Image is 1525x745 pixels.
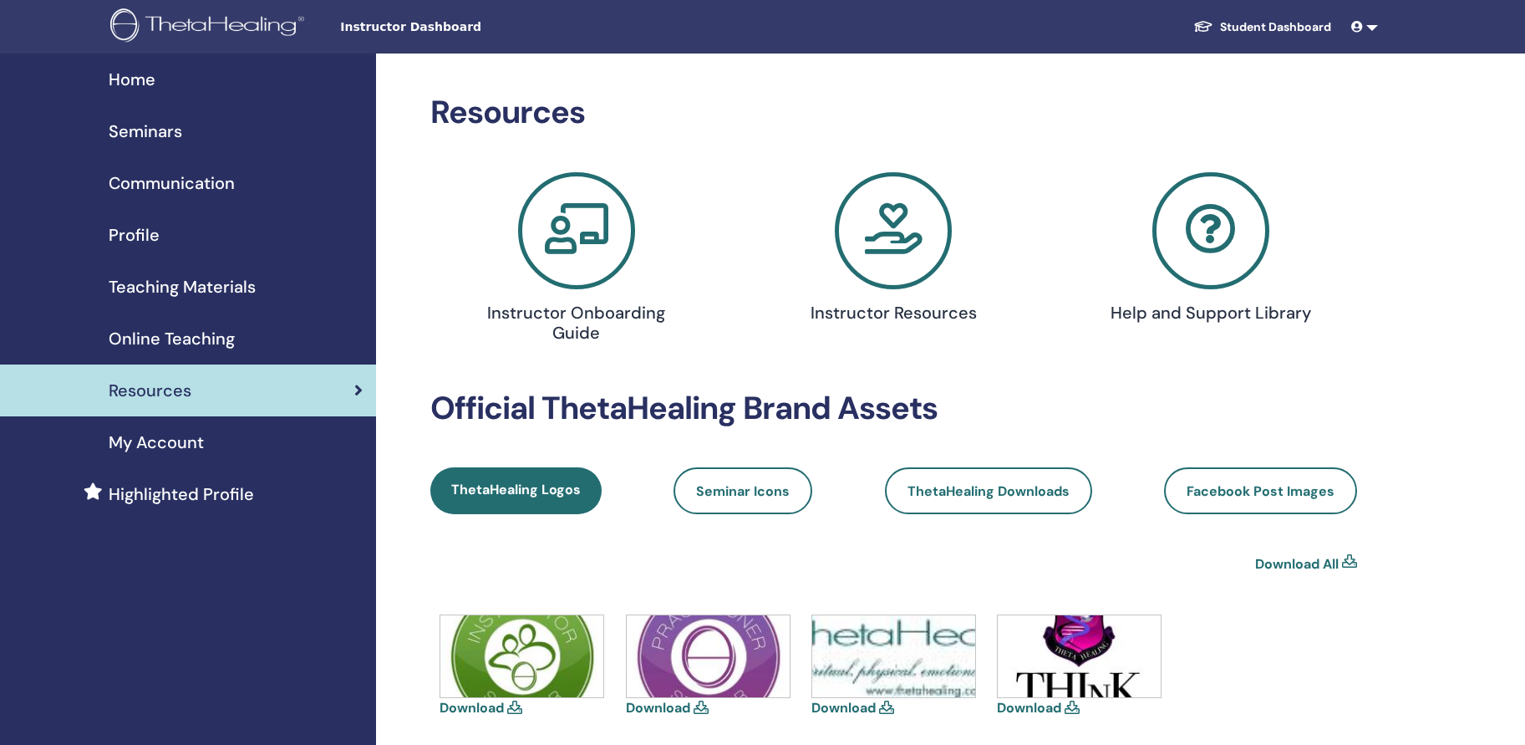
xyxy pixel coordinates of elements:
span: Teaching Materials [109,274,256,299]
a: Seminar Icons [674,467,812,514]
span: ThetaHealing Downloads [907,482,1070,500]
a: Download [811,699,876,717]
img: think-shield.jpg [998,615,1161,697]
h2: Official ThetaHealing Brand Assets [430,390,1357,428]
h4: Instructor Resources [790,303,998,323]
img: icons-practitioner.jpg [627,615,790,697]
img: thetahealing-logo-a-copy.jpg [812,615,975,697]
a: Download [440,699,504,717]
h4: Help and Support Library [1107,303,1315,323]
a: ThetaHealing Logos [430,467,602,514]
span: ThetaHealing Logos [451,481,581,498]
span: My Account [109,430,204,455]
a: Instructor Resources [745,172,1043,329]
h2: Resources [430,94,1357,132]
a: Download [626,699,690,717]
span: Highlighted Profile [109,482,254,507]
a: Download All [1255,554,1339,574]
a: Download [997,699,1061,717]
span: Online Teaching [109,326,235,351]
a: Instructor Onboarding Guide [428,172,725,350]
span: Instructor Dashboard [340,18,591,36]
a: Help and Support Library [1062,172,1360,329]
a: ThetaHealing Downloads [885,467,1092,514]
span: Seminar Icons [696,482,790,500]
span: Home [109,67,155,92]
span: Communication [109,171,235,196]
h4: Instructor Onboarding Guide [472,303,680,343]
a: Student Dashboard [1180,12,1345,43]
img: icons-instructor.jpg [440,615,603,697]
img: logo.png [110,8,310,46]
img: graduation-cap-white.svg [1193,19,1213,33]
span: Seminars [109,119,182,144]
a: Facebook Post Images [1164,467,1357,514]
span: Resources [109,378,191,403]
span: Facebook Post Images [1187,482,1334,500]
span: Profile [109,222,160,247]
